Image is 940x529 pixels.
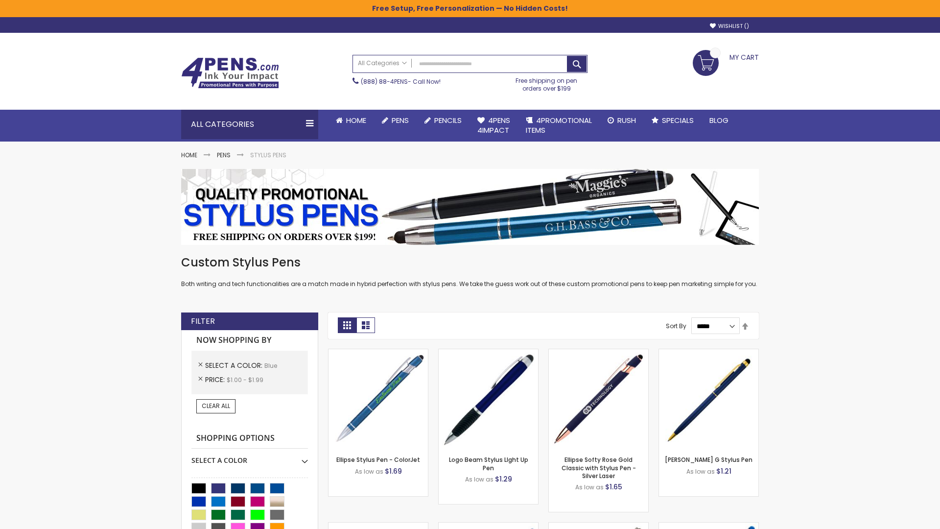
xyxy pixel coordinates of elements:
[710,23,749,30] a: Wishlist
[355,467,383,476] span: As low as
[605,482,622,492] span: $1.65
[181,255,759,289] div: Both writing and tech functionalities are a match made in hybrid perfection with stylus pens. We ...
[328,110,374,131] a: Home
[477,115,510,135] span: 4Pens 4impact
[329,349,428,357] a: Ellipse Stylus Pen - ColorJet-Blue
[434,115,462,125] span: Pencils
[417,110,470,131] a: Pencils
[506,73,588,93] div: Free shipping on pen orders over $199
[264,361,277,370] span: Blue
[439,349,538,357] a: Logo Beam Stylus LIght Up Pen-Blue
[709,115,728,125] span: Blog
[662,115,694,125] span: Specials
[329,349,428,449] img: Ellipse Stylus Pen - ColorJet-Blue
[392,115,409,125] span: Pens
[358,59,407,67] span: All Categories
[644,110,702,131] a: Specials
[338,317,356,333] strong: Grid
[449,456,528,472] a: Logo Beam Stylus LIght Up Pen
[361,77,408,86] a: (888) 88-4PENS
[336,456,420,464] a: Ellipse Stylus Pen - ColorJet
[205,361,264,370] span: Select A Color
[562,456,636,480] a: Ellipse Softy Rose Gold Classic with Stylus Pen - Silver Laser
[549,349,648,449] img: Ellipse Softy Rose Gold Classic with Stylus Pen - Silver Laser-Blue
[196,399,235,413] a: Clear All
[250,151,286,159] strong: Stylus Pens
[191,449,308,465] div: Select A Color
[205,375,227,385] span: Price
[181,110,318,139] div: All Categories
[353,55,412,72] a: All Categories
[617,115,636,125] span: Rush
[716,466,731,476] span: $1.21
[702,110,736,131] a: Blog
[659,349,758,449] img: Meryl G Stylus Pen-Blue
[470,110,518,142] a: 4Pens4impact
[181,255,759,270] h1: Custom Stylus Pens
[361,77,441,86] span: - Call Now!
[374,110,417,131] a: Pens
[439,349,538,449] img: Logo Beam Stylus LIght Up Pen-Blue
[666,322,686,330] label: Sort By
[665,456,752,464] a: [PERSON_NAME] G Stylus Pen
[686,467,715,476] span: As low as
[191,330,308,351] strong: Now Shopping by
[191,316,215,327] strong: Filter
[181,151,197,159] a: Home
[191,428,308,449] strong: Shopping Options
[181,57,279,89] img: 4Pens Custom Pens and Promotional Products
[385,466,402,476] span: $1.69
[465,475,493,483] span: As low as
[202,402,230,410] span: Clear All
[549,349,648,357] a: Ellipse Softy Rose Gold Classic with Stylus Pen - Silver Laser-Blue
[526,115,592,135] span: 4PROMOTIONAL ITEMS
[659,349,758,357] a: Meryl G Stylus Pen-Blue
[346,115,366,125] span: Home
[181,169,759,245] img: Stylus Pens
[217,151,231,159] a: Pens
[600,110,644,131] a: Rush
[518,110,600,142] a: 4PROMOTIONALITEMS
[227,376,263,384] span: $1.00 - $1.99
[495,474,512,484] span: $1.29
[575,483,604,491] span: As low as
